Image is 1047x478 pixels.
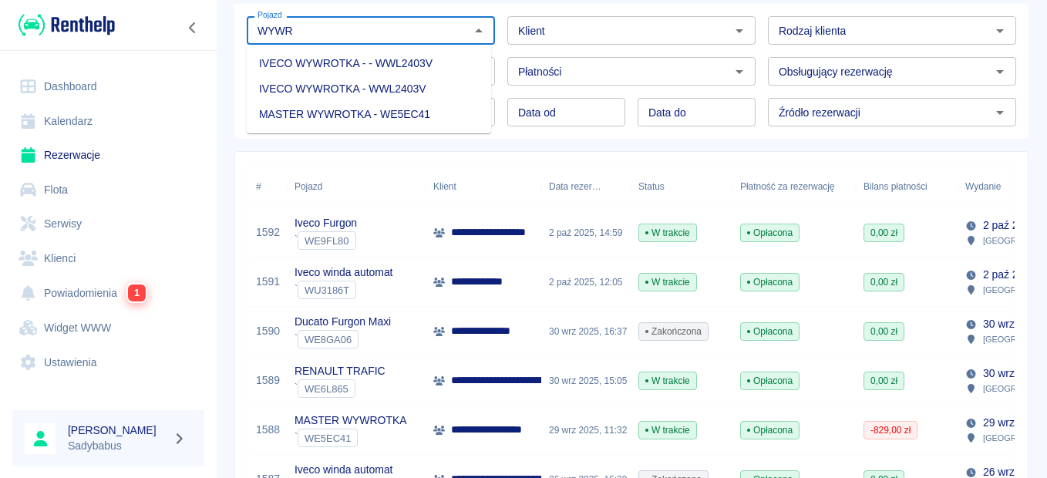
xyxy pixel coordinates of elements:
[639,374,696,388] span: W trakcie
[856,165,958,208] div: Bilans płatności
[541,208,631,258] div: 2 paź 2025, 14:59
[12,138,204,173] a: Rezerwacje
[507,98,625,126] input: DD.MM.YYYY
[256,372,280,389] a: 1589
[740,165,835,208] div: Płatność za rezerwację
[864,275,904,289] span: 0,00 zł
[256,274,280,290] a: 1591
[639,423,696,437] span: W trakcie
[12,173,204,207] a: Flota
[989,102,1011,123] button: Otwórz
[295,215,357,231] p: Iveco Furgon
[295,165,322,208] div: Pojazd
[549,165,601,208] div: Data rezerwacji
[298,383,355,395] span: WE6L865
[295,363,385,379] p: RENAULT TRAFIC
[256,165,261,208] div: #
[433,165,456,208] div: Klient
[965,165,1001,208] div: Wydanie
[298,235,355,247] span: WE9FL80
[295,314,391,330] p: Ducato Furgon Maxi
[741,325,799,338] span: Opłacona
[12,241,204,276] a: Klienci
[631,165,732,208] div: Status
[864,423,917,437] span: -829,00 zł
[741,275,799,289] span: Opłacona
[12,69,204,104] a: Dashboard
[256,422,280,438] a: 1588
[298,284,355,296] span: WU3186T
[295,281,392,299] div: `
[741,374,799,388] span: Opłacona
[729,61,750,82] button: Otwórz
[258,9,282,21] label: Pojazd
[741,423,799,437] span: Opłacona
[639,226,696,240] span: W trakcie
[247,76,491,102] li: IVECO WYWROTKA - WWL2403V
[426,165,541,208] div: Klient
[541,307,631,356] div: 30 wrz 2025, 16:37
[12,311,204,345] a: Widget WWW
[541,406,631,455] div: 29 wrz 2025, 11:32
[295,330,391,348] div: `
[638,98,756,126] input: DD.MM.YYYY
[295,231,357,250] div: `
[1001,176,1022,197] button: Sort
[864,226,904,240] span: 0,00 zł
[541,165,631,208] div: Data rezerwacji
[295,264,392,281] p: Iveco winda automat
[68,422,167,438] h6: [PERSON_NAME]
[19,12,115,38] img: Renthelp logo
[729,20,750,42] button: Otwórz
[12,275,204,311] a: Powiadomienia1
[256,323,280,339] a: 1590
[468,20,490,42] button: Zamknij
[732,165,856,208] div: Płatność za rezerwację
[248,165,287,208] div: #
[12,345,204,380] a: Ustawienia
[295,379,385,398] div: `
[256,224,280,241] a: 1592
[12,207,204,241] a: Serwisy
[295,429,406,447] div: `
[295,462,392,478] p: Iveco winda automat
[287,165,426,208] div: Pojazd
[295,412,406,429] p: MASTER WYWROTKA
[639,275,696,289] span: W trakcie
[12,104,204,139] a: Kalendarz
[247,51,491,76] li: IVECO WYWROTKA - - WWL2403V
[181,18,204,38] button: Zwiń nawigację
[541,356,631,406] div: 30 wrz 2025, 15:05
[639,325,708,338] span: Zakończona
[741,226,799,240] span: Opłacona
[601,176,623,197] button: Sort
[864,165,927,208] div: Bilans płatności
[298,433,357,444] span: WE5EC41
[541,258,631,307] div: 2 paź 2025, 12:05
[864,374,904,388] span: 0,00 zł
[989,61,1011,82] button: Otwórz
[128,284,146,301] span: 1
[638,165,665,208] div: Status
[864,325,904,338] span: 0,00 zł
[989,20,1011,42] button: Otwórz
[68,438,167,454] p: Sadybabus
[247,102,491,127] li: MASTER WYWROTKA - WE5EC41
[12,12,115,38] a: Renthelp logo
[298,334,358,345] span: WE8GA06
